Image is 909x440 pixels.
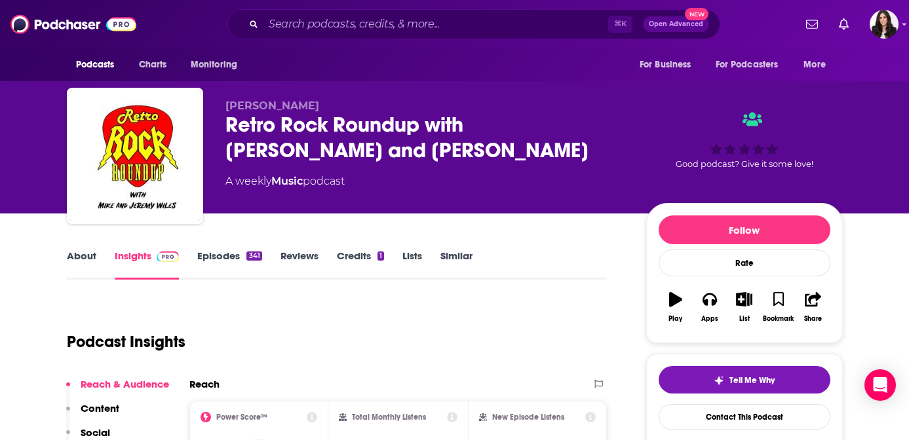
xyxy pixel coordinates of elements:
input: Search podcasts, credits, & more... [263,14,608,35]
span: Monitoring [191,56,237,74]
div: A weekly podcast [225,174,345,189]
button: tell me why sparkleTell Me Why [659,366,830,394]
div: List [739,315,750,323]
span: Open Advanced [649,21,703,27]
a: Credits1 [337,249,384,280]
div: Share [804,315,822,323]
button: Play [659,284,693,331]
span: Tell Me Why [729,375,775,386]
div: Play [668,315,682,323]
a: Contact This Podcast [659,404,830,430]
div: Bookmark [763,315,794,323]
button: Open AdvancedNew [643,16,709,32]
a: About [67,249,96,280]
span: More [803,56,826,74]
div: Open Intercom Messenger [864,369,896,401]
button: Apps [693,284,727,331]
div: 341 [246,251,261,261]
a: Episodes341 [197,249,261,280]
button: Bookmark [762,284,796,331]
div: Apps [701,315,718,323]
h2: Power Score™ [216,412,267,422]
div: Rate [659,249,830,276]
button: Reach & Audience [66,378,169,402]
h2: Total Monthly Listens [352,412,426,422]
a: Show notifications dropdown [834,13,854,35]
img: Podchaser Pro [157,251,180,262]
a: Show notifications dropdown [801,13,823,35]
span: For Podcasters [716,56,779,74]
a: Charts [130,52,175,77]
img: tell me why sparkle [714,375,724,386]
h2: New Episode Listens [492,412,564,422]
a: Lists [402,249,422,280]
a: InsightsPodchaser Pro [115,249,180,280]
span: Podcasts [76,56,115,74]
button: open menu [182,52,254,77]
span: Charts [139,56,167,74]
h2: Reach [189,378,220,390]
button: open menu [630,52,708,77]
div: 1 [377,251,384,261]
button: open menu [707,52,798,77]
a: Reviews [280,249,319,280]
div: Search podcasts, credits, & more... [227,9,720,39]
span: [PERSON_NAME] [225,100,319,112]
button: open menu [67,52,132,77]
button: Follow [659,215,830,244]
span: Good podcast? Give it some love! [676,159,813,169]
button: Content [66,402,119,426]
h1: Podcast Insights [67,332,185,352]
button: Share [796,284,830,331]
a: Music [271,175,303,187]
a: Similar [440,249,473,280]
img: User Profile [870,10,899,39]
button: Show profile menu [870,10,899,39]
span: New [685,8,708,20]
div: Good podcast? Give it some love! [646,100,843,181]
span: For Business [640,56,691,74]
button: List [727,284,761,331]
img: Podchaser - Follow, Share and Rate Podcasts [10,12,136,37]
span: Logged in as RebeccaShapiro [870,10,899,39]
p: Content [81,402,119,414]
button: open menu [794,52,842,77]
img: Retro Rock Roundup with Mike and Jeremy Wiles [69,90,201,221]
p: Social [81,426,110,439]
p: Reach & Audience [81,378,169,390]
span: ⌘ K [608,16,632,33]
